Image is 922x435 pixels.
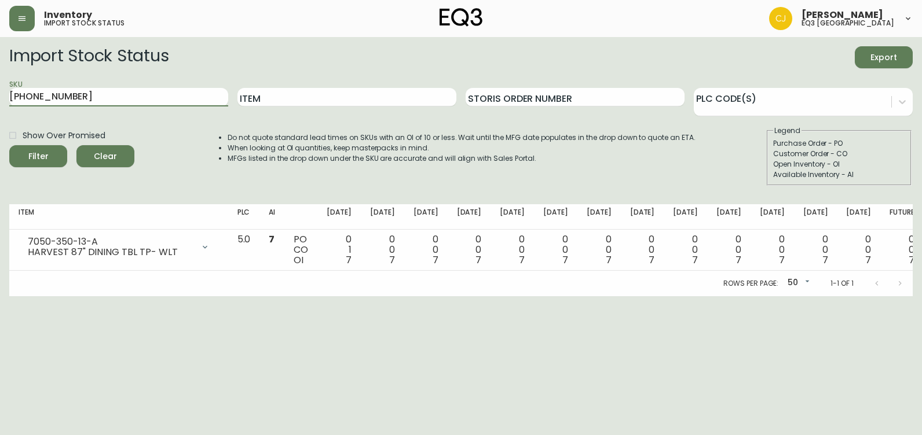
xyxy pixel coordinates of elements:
span: Clear [86,149,125,164]
span: 7 [389,253,395,267]
p: 1-1 of 1 [830,278,854,289]
th: AI [259,204,284,230]
span: 7 [692,253,698,267]
div: PO CO [294,234,308,266]
th: [DATE] [621,204,664,230]
span: OI [294,253,303,267]
th: Item [9,204,228,230]
div: 0 0 [370,234,395,266]
span: Show Over Promised [23,130,105,142]
img: 7836c8950ad67d536e8437018b5c2533 [769,7,792,30]
div: 0 0 [630,234,655,266]
div: 0 0 [716,234,741,266]
th: [DATE] [317,204,361,230]
div: 0 0 [587,234,612,266]
th: [DATE] [751,204,794,230]
li: When looking at OI quantities, keep masterpacks in mind. [228,143,696,153]
li: Do not quote standard lead times on SKUs with an OI of 10 or less. Wait until the MFG date popula... [228,132,696,143]
div: 50 [783,274,812,293]
h5: import stock status [44,20,125,27]
th: [DATE] [534,204,577,230]
span: 7 [269,233,275,246]
th: [DATE] [361,204,404,230]
span: Export [864,50,903,65]
p: Rows per page: [723,278,778,289]
span: 7 [649,253,654,267]
span: 7 [519,253,525,267]
th: [DATE] [491,204,534,230]
div: 0 1 [327,234,352,266]
div: 0 0 [846,234,871,266]
div: 0 0 [673,234,698,266]
span: 7 [736,253,741,267]
th: PLC [228,204,260,230]
span: 7 [346,253,352,267]
div: 7050-350-13-AHARVEST 87" DINING TBL TP- WLT [19,234,219,260]
img: logo [440,8,482,27]
div: 0 0 [543,234,568,266]
th: [DATE] [837,204,880,230]
span: 7 [562,253,568,267]
button: Clear [76,145,134,167]
span: Inventory [44,10,92,20]
span: 7 [779,253,785,267]
div: 0 0 [803,234,828,266]
h2: Import Stock Status [9,46,169,68]
button: Filter [9,145,67,167]
td: 5.0 [228,230,260,271]
div: 0 0 [890,234,914,266]
div: HARVEST 87" DINING TBL TP- WLT [28,247,193,257]
div: Open Inventory - OI [773,159,905,169]
th: [DATE] [664,204,707,230]
legend: Legend [773,126,802,136]
span: 7 [433,253,438,267]
span: 7 [475,253,481,267]
span: [PERSON_NAME] [802,10,883,20]
span: 7 [822,253,828,267]
button: Export [855,46,913,68]
div: Available Inventory - AI [773,169,905,180]
div: 0 0 [760,234,785,266]
th: [DATE] [707,204,751,230]
th: [DATE] [794,204,837,230]
th: [DATE] [577,204,621,230]
span: 7 [865,253,871,267]
span: 7 [606,253,612,267]
li: MFGs listed in the drop down under the SKU are accurate and will align with Sales Portal. [228,153,696,164]
div: Purchase Order - PO [773,138,905,149]
div: 0 0 [414,234,438,266]
h5: eq3 [GEOGRAPHIC_DATA] [802,20,894,27]
div: Customer Order - CO [773,149,905,159]
div: 7050-350-13-A [28,237,193,247]
div: 0 0 [500,234,525,266]
div: 0 0 [457,234,482,266]
div: Filter [28,149,49,164]
th: [DATE] [448,204,491,230]
span: 7 [909,253,914,267]
th: [DATE] [404,204,448,230]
